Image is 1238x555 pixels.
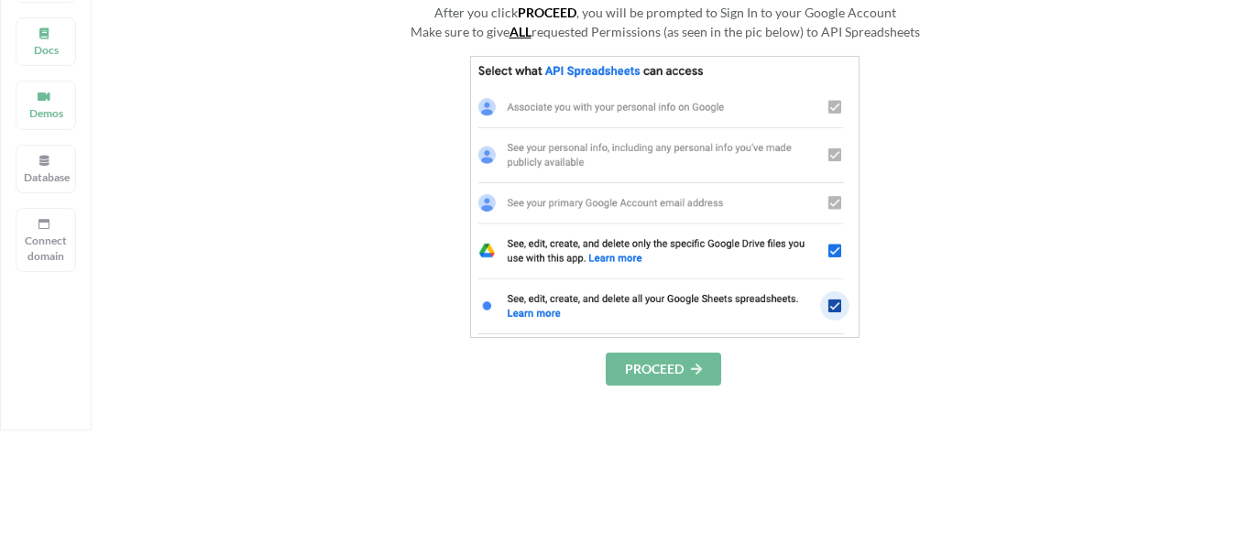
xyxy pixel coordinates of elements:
p: Connect domain [24,233,68,264]
p: Database [24,169,68,185]
p: Demos [24,105,68,121]
u: ALL [509,24,531,39]
button: PROCEED [606,353,721,386]
div: Make sure to give requested Permissions (as seen in the pic below) to API Spreadsheets [275,22,1055,41]
p: Docs [24,42,68,58]
b: PROCEED [518,5,576,20]
div: After you click , you will be prompted to Sign In to your Google Account [275,3,1055,22]
img: GoogleSheetsPermissions [470,56,860,338]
